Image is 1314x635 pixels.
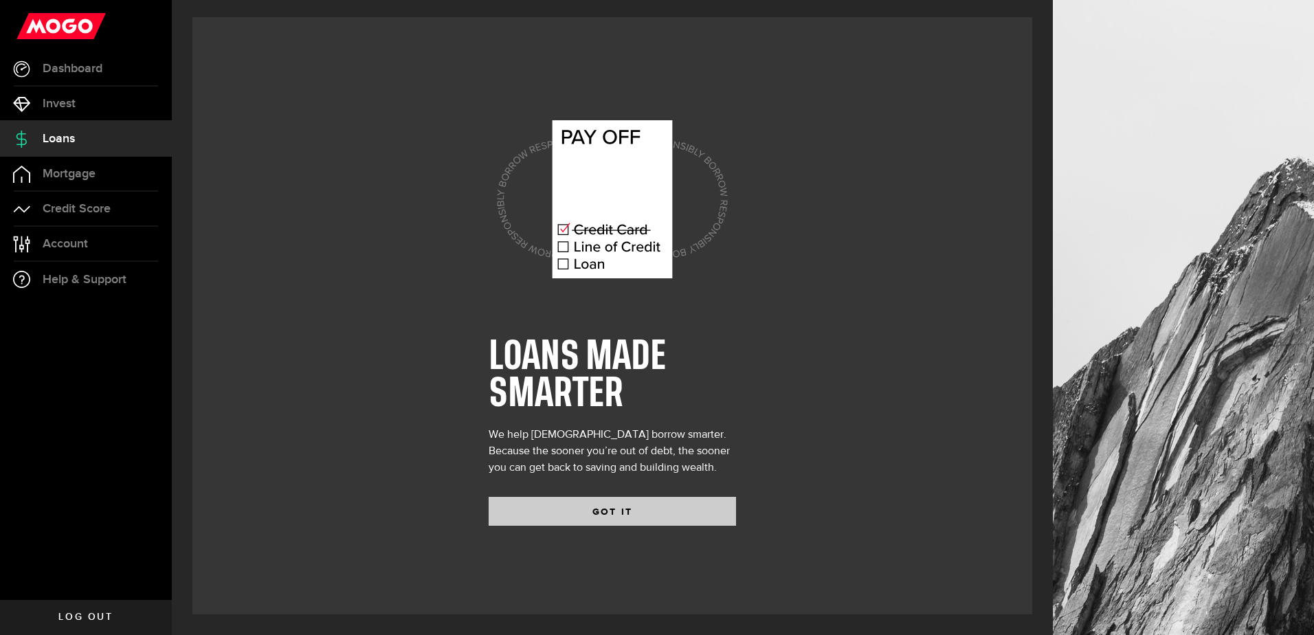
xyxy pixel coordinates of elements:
[43,238,88,250] span: Account
[43,274,126,286] span: Help & Support
[43,168,96,180] span: Mortgage
[43,203,111,215] span: Credit Score
[43,63,102,75] span: Dashboard
[489,339,736,413] h1: LOANS MADE SMARTER
[489,497,736,526] button: GOT IT
[489,427,736,476] div: We help [DEMOGRAPHIC_DATA] borrow smarter. Because the sooner you’re out of debt, the sooner you ...
[43,133,75,145] span: Loans
[58,612,113,622] span: Log out
[43,98,76,110] span: Invest
[11,5,52,47] button: Open LiveChat chat widget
